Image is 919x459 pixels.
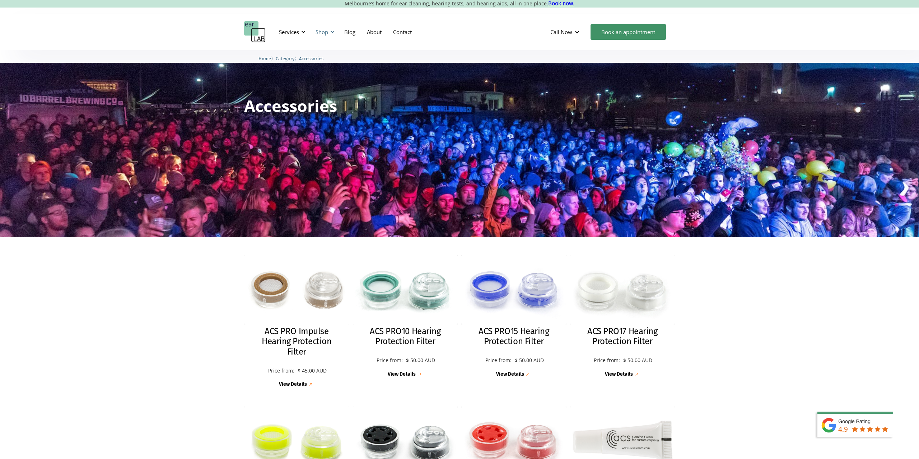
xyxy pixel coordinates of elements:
[406,357,435,364] p: $ 50.00 AUD
[339,22,361,42] a: Blog
[388,371,416,378] div: View Details
[244,21,266,43] a: home
[299,56,323,61] span: Accessories
[484,357,513,364] p: Price from:
[592,357,621,364] p: Price from:
[468,326,559,347] h2: ACS PRO15 Hearing Protection Filter
[353,255,458,378] a: ACS PRO10 Hearing Protection FilterACS PRO10 Hearing Protection FilterPrice from:$ 50.00 AUDView ...
[299,55,323,62] a: Accessories
[267,368,296,374] p: Price from:
[311,21,337,43] div: Shop
[605,371,633,378] div: View Details
[496,371,524,378] div: View Details
[570,255,675,324] img: ACS PRO17 Hearing Protection Filter
[251,326,342,357] h2: ACS PRO Impulse Hearing Protection Filter
[258,56,271,61] span: Home
[577,326,668,347] h2: ACS PRO17 Hearing Protection Filter
[545,21,587,43] div: Call Now
[276,56,294,61] span: Category
[591,24,666,40] a: Book an appointment
[244,98,337,114] h1: Accessories
[570,255,675,378] a: ACS PRO17 Hearing Protection FilterACS PRO17 Hearing Protection FilterPrice from:$ 50.00 AUDView ...
[258,55,276,62] li: 〉
[316,28,328,36] div: Shop
[353,255,458,324] img: ACS PRO10 Hearing Protection Filter
[361,22,387,42] a: About
[360,326,451,347] h2: ACS PRO10 Hearing Protection Filter
[244,255,349,388] a: ACS PRO Impulse Hearing Protection FilterACS PRO Impulse Hearing Protection FilterPrice from:$ 45...
[275,21,308,43] div: Services
[279,381,307,388] div: View Details
[276,55,294,62] a: Category
[375,357,404,364] p: Price from:
[279,28,299,36] div: Services
[276,55,299,62] li: 〉
[244,255,349,324] img: ACS PRO Impulse Hearing Protection Filter
[298,368,327,374] p: $ 45.00 AUD
[258,55,271,62] a: Home
[623,357,652,364] p: $ 50.00 AUD
[461,255,566,378] a: ACS PRO15 Hearing Protection FilterACS PRO15 Hearing Protection FilterPrice from:$ 50.00 AUDView ...
[387,22,417,42] a: Contact
[550,28,572,36] div: Call Now
[515,357,544,364] p: $ 50.00 AUD
[461,255,566,324] img: ACS PRO15 Hearing Protection Filter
